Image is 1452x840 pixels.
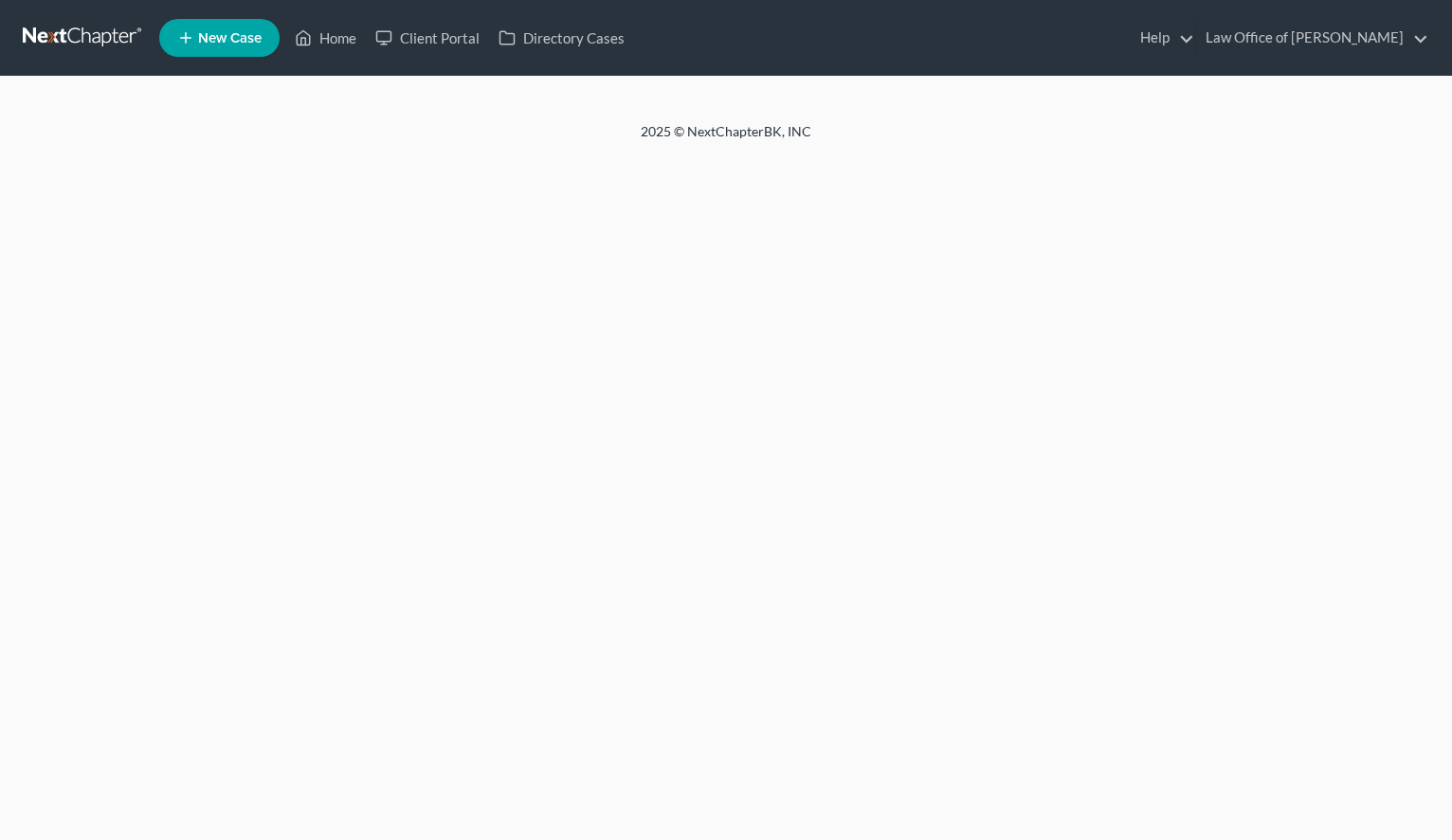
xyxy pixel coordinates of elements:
a: Help [1131,21,1194,55]
a: Client Portal [366,21,489,55]
a: Directory Cases [489,21,634,55]
a: Law Office of [PERSON_NAME] [1196,21,1428,55]
new-legal-case-button: New Case [159,19,280,57]
a: Home [285,21,366,55]
div: 2025 © NextChapterBK, INC [186,122,1266,156]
